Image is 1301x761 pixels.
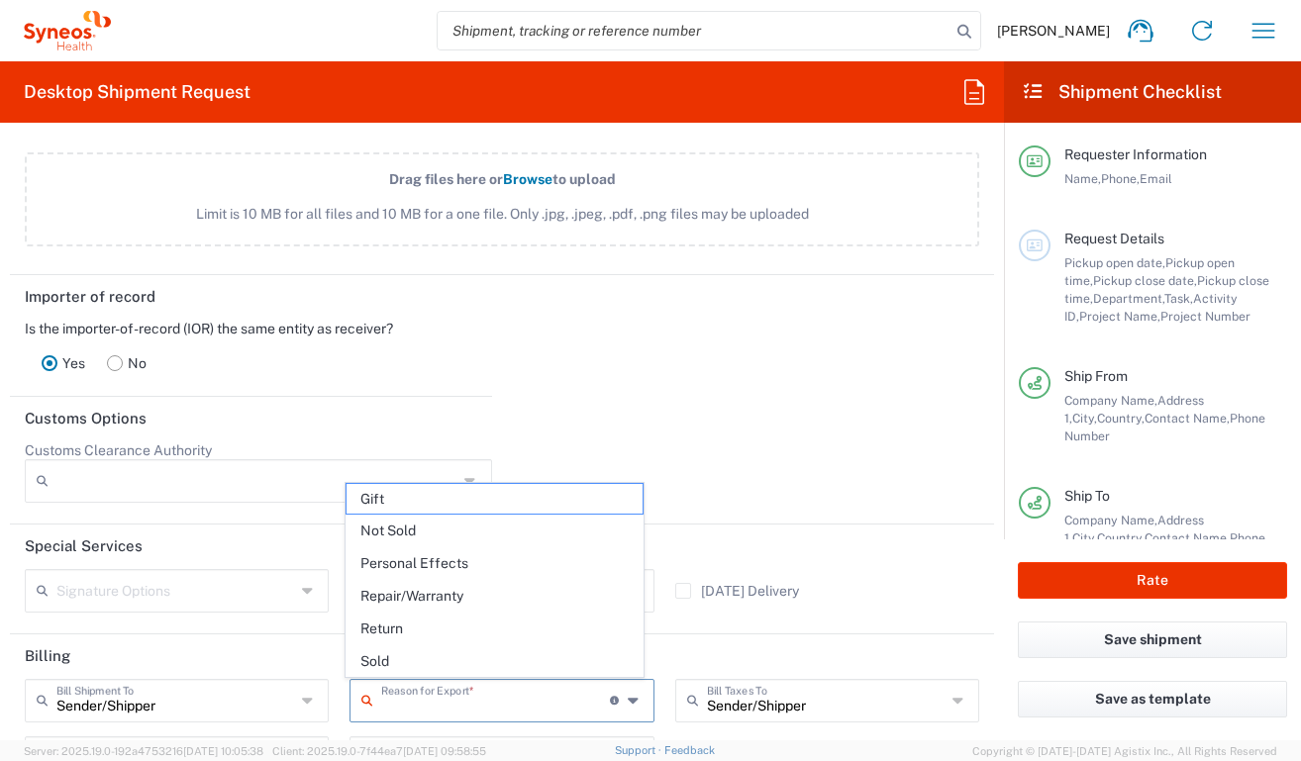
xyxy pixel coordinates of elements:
[675,583,799,599] label: [DATE] Delivery
[615,744,664,756] a: Support
[1064,255,1165,270] span: Pickup open date,
[1145,530,1230,545] span: Contact Name,
[1064,231,1164,246] span: Request Details
[1101,171,1140,186] span: Phone,
[25,409,147,428] h2: Customs Options
[1164,291,1193,306] span: Task,
[1064,368,1128,384] span: Ship From
[664,744,715,756] a: Feedback
[1072,411,1097,426] span: City,
[1064,146,1207,162] span: Requester Information
[272,745,486,757] span: Client: 2025.19.0-7f44ea7
[347,614,642,644] span: Return
[25,646,70,666] h2: Billing
[1079,309,1160,324] span: Project Name,
[389,171,503,187] span: Drag files here or
[25,287,155,307] h2: Importer of record
[552,171,616,187] span: to upload
[25,320,477,337] div: Is the importer-of-record (IOR) the same entity as receiver?
[24,80,250,104] h2: Desktop Shipment Request
[1097,530,1145,545] span: Country,
[1140,171,1172,186] span: Email
[31,343,96,383] label: Yes
[1093,273,1197,288] span: Pickup close date,
[1022,80,1222,104] h2: Shipment Checklist
[96,343,157,383] label: No
[25,441,212,459] label: Customs Clearance Authority
[183,745,263,757] span: [DATE] 10:05:38
[997,22,1110,40] span: [PERSON_NAME]
[1064,393,1157,408] span: Company Name,
[1093,291,1164,306] span: Department,
[1097,411,1145,426] span: Country,
[1064,171,1101,186] span: Name,
[347,548,642,579] span: Personal Effects
[972,742,1277,760] span: Copyright © [DATE]-[DATE] Agistix Inc., All Rights Reserved
[1018,621,1287,658] button: Save shipment
[1145,411,1230,426] span: Contact Name,
[438,12,951,49] input: Shipment, tracking or reference number
[68,204,936,225] span: Limit is 10 MB for all files and 10 MB for a one file. Only .jpg, .jpeg, .pdf, .png files may be ...
[25,536,143,556] h2: Special Services
[403,745,486,757] span: [DATE] 09:58:55
[1160,309,1251,324] span: Project Number
[347,581,642,612] span: Repair/Warranty
[503,171,552,187] span: Browse
[1064,513,1157,527] span: Company Name,
[347,484,642,515] span: Gift
[1018,681,1287,717] button: Save as template
[347,646,642,677] span: Sold
[1072,530,1097,545] span: City,
[347,516,642,546] span: Not Sold
[1018,562,1287,599] button: Rate
[24,745,263,757] span: Server: 2025.19.0-192a4753216
[1064,488,1110,504] span: Ship To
